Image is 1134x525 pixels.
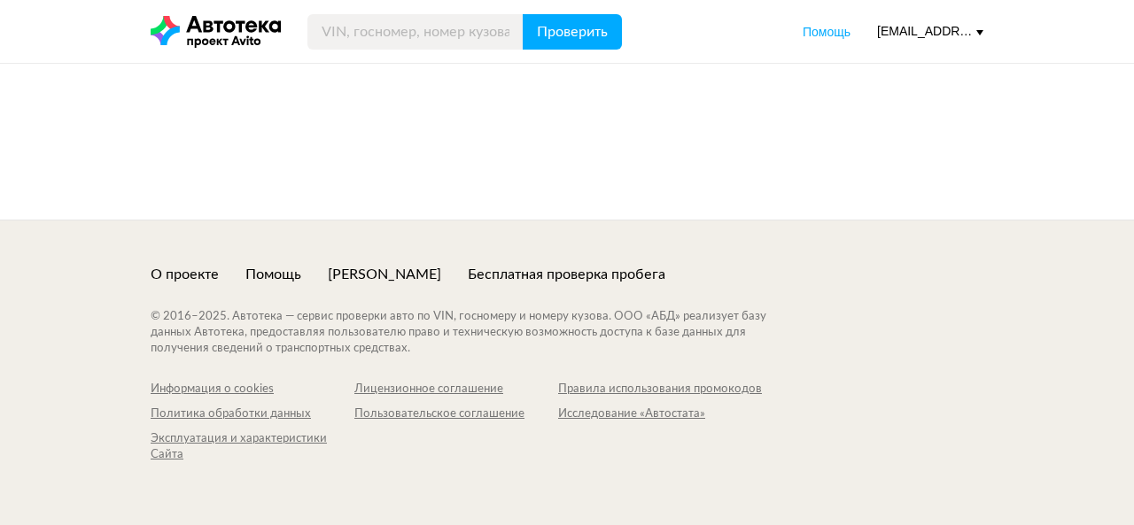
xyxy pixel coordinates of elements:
a: Политика обработки данных [151,406,354,422]
span: Проверить [537,25,608,39]
input: VIN, госномер, номер кузова [307,14,524,50]
a: Бесплатная проверка пробега [468,265,665,284]
a: Информация о cookies [151,382,354,398]
a: Лицензионное соглашение [354,382,558,398]
a: Пользовательское соглашение [354,406,558,422]
div: [EMAIL_ADDRESS][DOMAIN_NAME] [877,23,983,40]
a: Эксплуатация и характеристики Сайта [151,431,354,463]
a: Помощь [803,23,850,41]
span: Помощь [803,25,850,39]
button: Проверить [523,14,622,50]
a: Исследование «Автостата» [558,406,762,422]
div: © 2016– 2025 . Автотека — сервис проверки авто по VIN, госномеру и номеру кузова. ООО «АБД» реали... [151,309,802,357]
a: [PERSON_NAME] [328,265,441,284]
a: О проекте [151,265,219,284]
a: Правила использования промокодов [558,382,762,398]
a: Помощь [245,265,301,284]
